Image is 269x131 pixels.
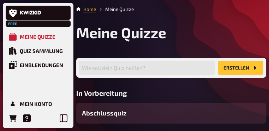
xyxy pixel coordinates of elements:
[20,101,52,107] div: Mein Konto
[218,61,263,75] button: Erstellen
[76,103,266,124] a: Abschlussquiz
[20,62,63,68] div: Einblendungen
[79,61,215,75] input: Wie soll dein Quiz heißen?
[6,97,71,111] a: Mein Konto
[83,6,96,13] li: Home
[96,6,134,13] li: Meine Quizze
[20,48,63,54] div: Quiz Sammlung
[82,108,126,118] span: Abschlussquiz
[20,34,55,40] div: Meine Quizze
[83,6,96,12] a: Home
[6,30,71,44] a: Meine Quizze
[76,24,266,41] h1: Meine Quizze
[20,111,34,125] a: Hilfe
[6,22,19,26] span: Free
[6,111,20,125] a: Bestellungen
[76,89,266,97] h3: In Vorbereitung
[6,44,71,58] a: Quiz Sammlung
[6,58,71,72] a: Einblendungen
